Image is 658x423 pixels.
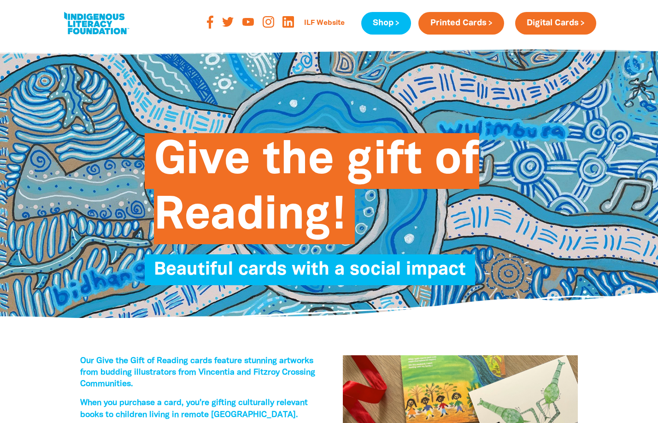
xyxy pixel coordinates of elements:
[263,16,274,28] img: instagram-orange-svg-816-f-67-svg-8d2e35.svg
[282,16,294,28] img: linked-in-logo-orange-png-93c920.png
[222,17,234,26] img: twitter-orange-svg-6-e-077-d-svg-0f359f.svg
[80,357,315,388] span: Our Give the Gift of Reading cards feature stunning artworks from budding illustrators from Vince...
[242,18,254,26] img: youtube-orange-svg-1-cecf-3-svg-a15d69.svg
[299,16,350,31] a: ILF Website
[361,12,411,35] a: Shop
[154,261,466,285] span: Beautiful cards with a social impact
[515,12,596,35] a: Digital Cards
[418,12,504,35] a: Printed Cards
[80,399,308,418] span: When you purchase a card, you’re gifting culturally relevant books to children living in remote [...
[207,16,213,29] img: facebook-orange-svg-2-f-729-e-svg-b526d2.svg
[154,140,479,244] span: Give the gift of Reading!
